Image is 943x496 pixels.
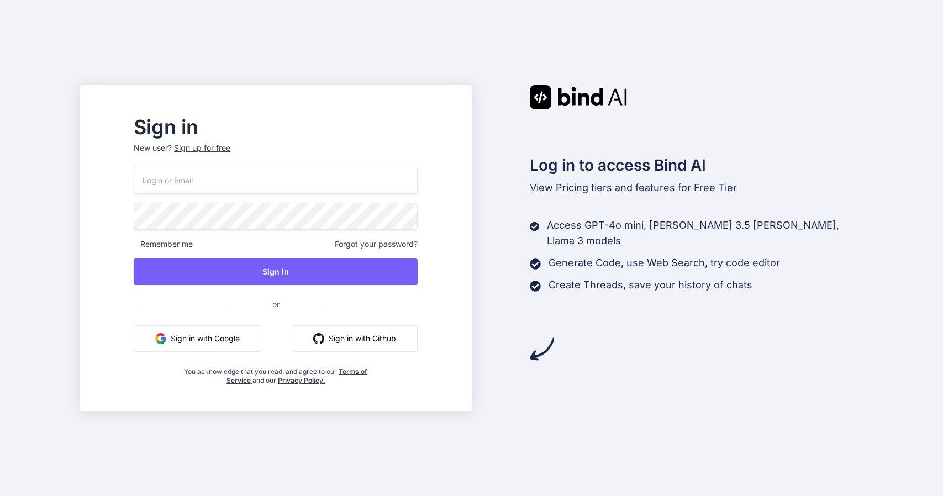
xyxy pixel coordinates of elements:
img: github [313,333,324,344]
span: View Pricing [530,182,588,193]
p: Create Threads, save your history of chats [549,277,752,293]
button: Sign in with Google [134,325,261,352]
a: Privacy Policy. [278,376,325,384]
span: Remember me [134,239,193,250]
a: Terms of Service [226,367,368,384]
p: Access GPT-4o mini, [PERSON_NAME] 3.5 [PERSON_NAME], Llama 3 models [547,218,863,249]
button: Sign In [134,258,418,285]
span: or [228,291,324,318]
div: You acknowledge that you read, and agree to our and our [181,361,371,385]
img: google [155,333,166,344]
p: Generate Code, use Web Search, try code editor [549,255,780,271]
button: Sign in with Github [292,325,418,352]
input: Login or Email [134,167,418,194]
h2: Log in to access Bind AI [530,154,863,177]
img: Bind AI logo [530,85,627,109]
p: New user? [134,143,418,167]
span: Forgot your password? [335,239,418,250]
p: tiers and features for Free Tier [530,180,863,196]
h2: Sign in [134,118,418,136]
div: Sign up for free [174,143,230,154]
img: arrow [530,337,554,361]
